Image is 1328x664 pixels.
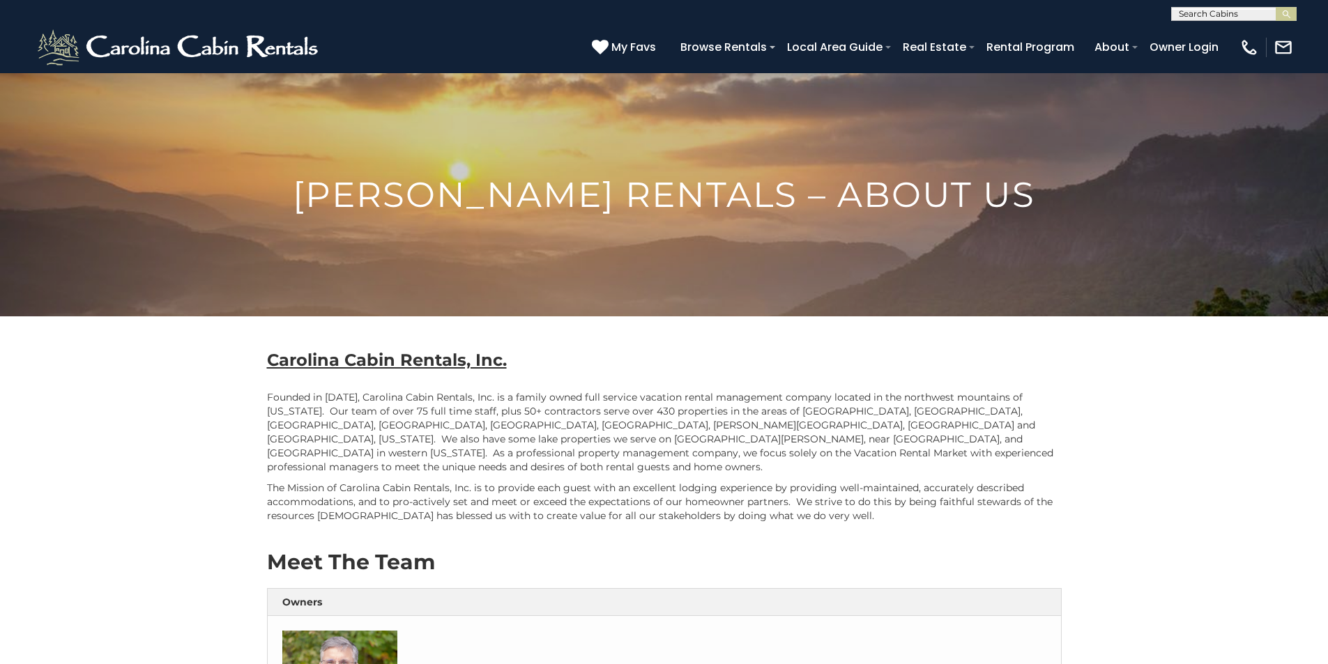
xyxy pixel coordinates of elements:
[979,35,1081,59] a: Rental Program
[1274,38,1293,57] img: mail-regular-white.png
[1143,35,1226,59] a: Owner Login
[35,26,324,68] img: White-1-2.png
[267,481,1062,523] p: The Mission of Carolina Cabin Rentals, Inc. is to provide each guest with an excellent lodging ex...
[282,596,322,608] strong: Owners
[267,350,507,370] b: Carolina Cabin Rentals, Inc.
[1087,35,1136,59] a: About
[267,549,435,575] strong: Meet The Team
[611,38,656,56] span: My Favs
[896,35,973,59] a: Real Estate
[267,390,1062,474] p: Founded in [DATE], Carolina Cabin Rentals, Inc. is a family owned full service vacation rental ma...
[1239,38,1259,57] img: phone-regular-white.png
[780,35,890,59] a: Local Area Guide
[673,35,774,59] a: Browse Rentals
[592,38,659,56] a: My Favs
